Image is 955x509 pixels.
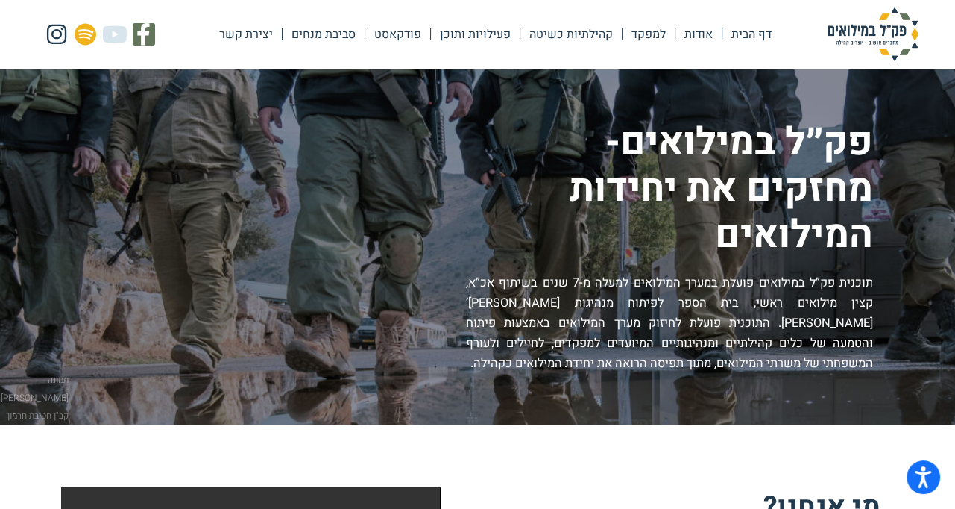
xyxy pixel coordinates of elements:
p: תוכנית פק”ל במילואים פועלת במערך המילואים למעלה מ-7 שנים בשיתוף אכ”א, קצין מילואים ראשי, בית הספר... [466,273,873,374]
a: סביבת מנחים [283,17,365,51]
img: פק"ל [798,7,948,61]
a: פעילויות ותוכן [431,17,520,51]
nav: Menu [210,17,781,51]
a: פודקאסט [365,17,430,51]
h1: פק״ל במילואים- מחזקים את יחידות המילואים [7,119,873,258]
a: קהילתיות כשיטה [520,17,622,51]
a: דף הבית [722,17,781,51]
a: למפקד [623,17,675,51]
span: תמונה [PERSON_NAME] קב"ן חטיבת חרמון [1,373,69,422]
a: אודות [675,17,722,51]
a: יצירת קשר [210,17,282,51]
